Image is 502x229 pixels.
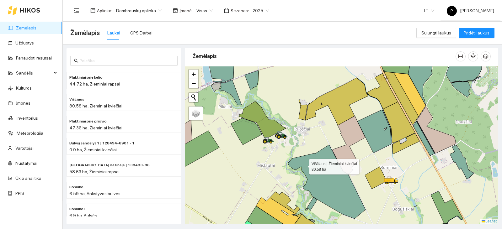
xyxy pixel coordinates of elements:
[15,191,24,196] a: PPIS
[70,4,83,17] button: menu-fold
[224,8,229,13] span: calendar
[69,147,117,152] span: 0.9 ha, Žieminiai kviečiai
[69,162,153,168] span: Lipliūnų dešinėje | 130493-0641 - (1)(2)
[74,8,79,13] span: menu-fold
[15,161,37,166] a: Nustatymai
[253,6,269,15] span: 2025
[69,103,122,108] span: 80.58 ha, Žieminiai kviečiai
[130,29,152,36] div: GPS Darbai
[15,146,34,151] a: Vartotojai
[482,219,497,223] a: Leaflet
[69,206,86,212] span: uosiuko1
[116,6,162,15] span: Dambrauskų aplinka
[189,70,198,79] a: Zoom in
[459,28,494,38] button: Pridėti laukus
[17,131,43,136] a: Meteorologija
[459,30,494,35] a: Pridėti laukus
[231,7,249,14] span: Sezonas :
[193,47,456,65] div: Žemėlapis
[447,8,494,13] span: [PERSON_NAME]
[179,7,193,14] span: Įmonė :
[16,101,30,106] a: Įmonės
[456,54,465,59] span: column-width
[70,28,100,38] span: Žemėlapis
[69,125,122,130] span: 47.36 ha, Žieminiai kviečiai
[189,107,203,120] a: Layers
[90,8,95,13] span: layout
[69,184,83,190] span: uosiuko
[451,6,453,16] span: P
[16,67,52,79] span: Sandėlis
[69,75,103,81] span: Plaktiniai prie kelio
[16,55,52,60] a: Panaudoti resursai
[16,25,36,30] a: Žemėlapis
[17,116,38,121] a: Inventorius
[189,93,198,102] button: Initiate a new search
[69,118,107,124] span: Plaktiniai prie griovio
[15,176,41,181] a: Ūkio analitika
[173,8,178,13] span: shop
[69,169,120,174] span: 58.63 ha, Žieminiai rapsai
[80,57,174,64] input: Paieška
[464,29,489,36] span: Pridėti laukus
[107,29,120,36] div: Laukai
[192,80,196,87] span: −
[421,29,451,36] span: Sujungti laukus
[456,51,466,61] button: column-width
[74,59,78,63] span: search
[189,79,198,88] a: Zoom out
[192,70,196,78] span: +
[16,86,32,91] a: Kultūros
[416,30,456,35] a: Sujungti laukus
[196,6,213,15] span: Visos
[97,7,112,14] span: Aplinka :
[15,40,34,45] a: Užduotys
[69,191,120,196] span: 6.59 ha, Ankstyvos bulvės
[69,213,97,218] span: 6.9 ha, Bulvės
[424,6,434,15] span: LT
[416,28,456,38] button: Sujungti laukus
[69,140,135,146] span: Bulvių sandelys 1 | 128494-6901 - 1
[69,81,120,86] span: 44.72 ha, Žieminiai rapsai
[69,96,84,102] span: Viščiaus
